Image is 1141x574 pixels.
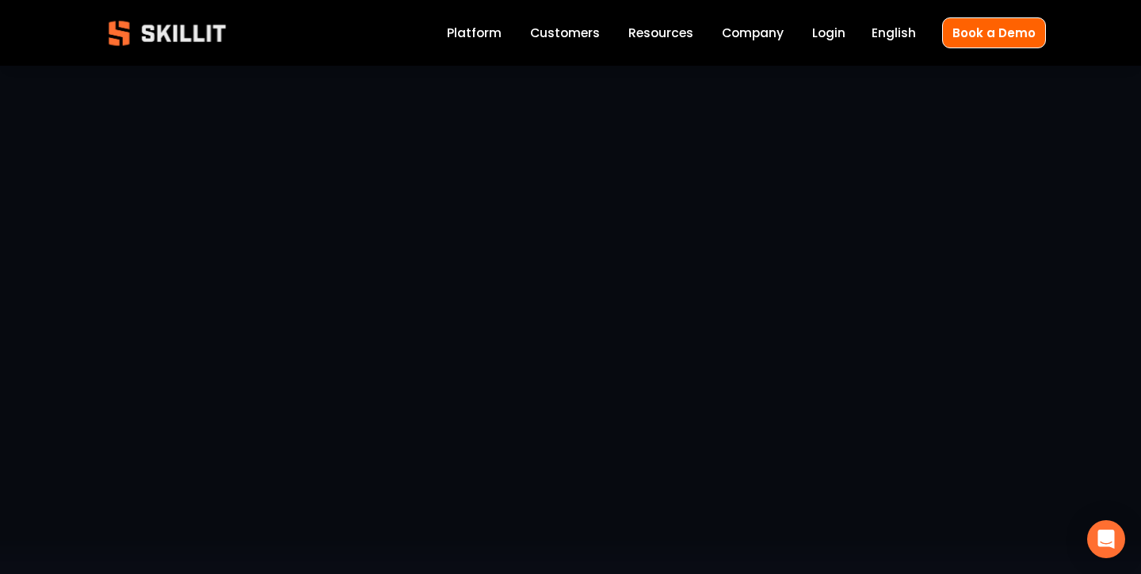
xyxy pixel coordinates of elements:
div: Open Intercom Messenger [1087,520,1125,558]
span: Resources [628,24,693,42]
a: Customers [530,22,600,44]
a: Book a Demo [942,17,1046,48]
img: Skillit [95,10,239,57]
div: language picker [872,22,916,44]
a: Login [812,22,845,44]
span: English [872,24,916,42]
a: Platform [447,22,502,44]
a: folder dropdown [628,22,693,44]
a: Company [722,22,784,44]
